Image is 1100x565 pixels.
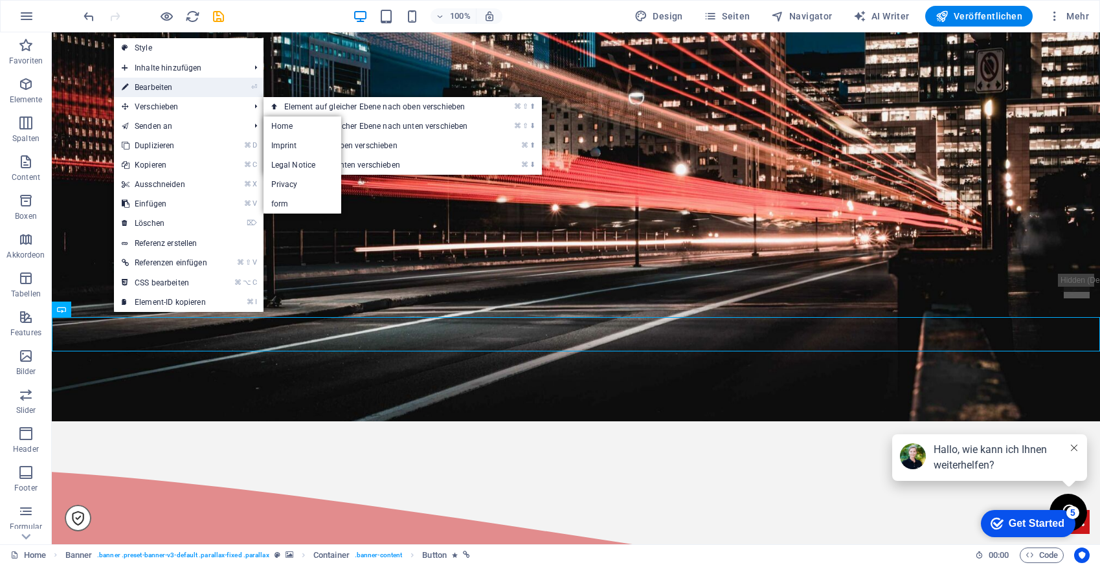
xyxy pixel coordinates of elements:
[264,175,342,194] a: Privacy
[771,10,833,23] span: Navigator
[264,155,494,175] a: ⌘⬇Element nach unten verschieben
[522,102,528,111] i: ⇧
[1043,6,1094,27] button: Mehr
[264,116,494,136] a: ⌘⇧⬇Element auf gleicher Ebene nach unten verschieben
[975,548,1009,563] h6: Session-Zeit
[14,483,38,493] p: Footer
[38,14,94,26] div: Get Started
[1048,10,1089,23] span: Mehr
[264,194,342,214] a: form
[355,548,402,563] span: . banner-content
[255,298,256,306] i: I
[114,97,244,116] span: Verschieben
[853,10,910,23] span: AI Writer
[264,136,494,155] a: ⌘⬆Element nach oben verschieben
[514,102,521,111] i: ⌘
[766,6,838,27] button: Navigator
[463,551,470,559] i: Element ist verlinkt
[243,278,251,287] i: ⌥
[422,548,447,563] span: Klick zum Auswählen. Doppelklick zum Bearbeiten
[10,6,105,34] div: Get Started 5 items remaining, 0% complete
[185,8,200,24] button: reload
[313,548,350,563] span: Klick zum Auswählen. Doppelklick zum Bearbeiten
[247,219,257,227] i: ⌦
[159,8,174,24] button: Klicke hier, um den Vorschau-Modus zu verlassen
[114,253,215,272] a: ⌘⇧VReferenzen einfügen
[244,161,251,169] i: ⌘
[264,136,342,155] a: Imprint
[10,522,43,532] p: Formular
[998,550,1000,560] span: :
[16,366,36,377] p: Bilder
[253,161,256,169] i: C
[237,258,244,267] i: ⌘
[114,175,215,194] a: ⌘XAusschneiden
[16,405,36,415] p: Slider
[114,78,215,97] a: ⏎Bearbeiten
[936,10,1022,23] span: Veröffentlichen
[450,8,471,24] h6: 100%
[247,298,254,306] i: ⌘
[704,10,750,23] span: Seiten
[521,161,528,169] i: ⌘
[82,9,96,24] i: Rückgängig: Verlinkung ändern (Strg+Z)
[114,293,215,312] a: ⌘IElement-ID kopieren
[114,194,215,214] a: ⌘VEinfügen
[452,551,458,559] i: Element enthält eine Animation
[13,472,39,499] a: Cookie Einstellungen
[634,10,683,23] span: Design
[530,102,535,111] i: ⬆
[114,214,215,233] a: ⌦Löschen
[12,172,40,183] p: Content
[530,122,535,130] i: ⬇
[629,6,688,27] div: Design (Strg+Alt+Y)
[185,9,200,24] i: Seite neu laden
[114,234,264,253] a: Referenz erstellen
[114,136,215,155] a: ⌘DDuplizieren
[514,122,521,130] i: ⌘
[114,273,215,293] a: ⌘⌥CCSS bearbeiten
[264,97,494,116] a: ⌘⇧⬆Element auf gleicher Ebene nach oben verschieben
[253,199,256,208] i: V
[15,211,37,221] p: Boxen
[521,141,528,150] i: ⌘
[96,3,109,16] div: 5
[13,444,39,454] p: Header
[1020,548,1064,563] button: Code
[925,6,1033,27] button: Veröffentlichen
[244,141,251,150] i: ⌘
[114,116,244,136] a: Senden an
[10,327,41,338] p: Features
[245,258,251,267] i: ⇧
[264,116,342,136] a: Home
[484,10,495,22] i: Bei Größenänderung Zoomstufe automatisch an das gewählte Gerät anpassen.
[244,180,251,188] i: ⌘
[253,141,256,150] i: D
[522,122,528,130] i: ⇧
[530,161,535,169] i: ⬇
[65,548,93,563] span: Klick zum Auswählen. Doppelklick zum Bearbeiten
[431,8,477,24] button: 100%
[97,548,269,563] span: . banner .preset-banner-v3-default .parallax-fixed .parallax
[989,548,1009,563] span: 00 00
[286,551,293,559] i: Element verfügt über einen Hintergrund
[848,6,915,27] button: AI Writer
[234,278,241,287] i: ⌘
[114,38,264,58] a: Style
[6,250,45,260] p: Akkordeon
[264,155,342,175] a: Legal Notice
[275,551,280,559] i: Dieses Element ist ein anpassbares Preset
[251,83,257,91] i: ⏎
[253,278,256,287] i: C
[114,155,215,175] a: ⌘CKopieren
[65,548,471,563] nav: breadcrumb
[253,180,256,188] i: X
[253,258,256,267] i: V
[114,58,244,78] span: Inhalte hinzufügen
[1026,548,1058,563] span: Code
[210,8,226,24] button: save
[9,56,43,66] p: Favoriten
[1074,548,1090,563] button: Usercentrics
[10,94,43,105] p: Elemente
[699,6,756,27] button: Seiten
